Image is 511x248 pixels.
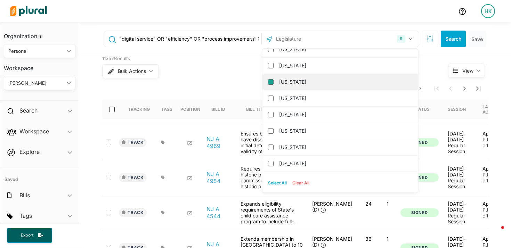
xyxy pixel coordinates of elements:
div: Add tags [161,140,165,144]
button: Previous Page [444,82,457,96]
div: Tracking [128,107,150,112]
button: Export [7,228,52,243]
div: Session [448,107,466,112]
button: Save [469,31,486,47]
p: 36 [362,236,375,242]
div: Requires members of historic preservation commissions to complete historic preservation planning ... [237,166,307,189]
div: Position [180,100,200,119]
div: Add Position Statement [187,176,193,181]
h2: Bills [19,191,30,199]
button: 9 [394,32,417,46]
button: Signed [400,138,439,147]
div: 9 [397,35,405,43]
div: Bill Title [246,107,267,112]
input: select-all-rows [109,107,115,112]
div: [DATE]-[DATE] Regular Session [448,201,471,224]
h3: Organization [4,26,75,41]
label: [US_STATE] [279,44,411,55]
a: NJ A 4954 [206,171,233,184]
h2: Tags [19,212,32,220]
label: [US_STATE] [279,158,411,169]
button: Signed [400,173,439,182]
div: Ensures boards of elections have discretion to make initial determination of validity of cast bal... [237,131,307,154]
button: Next Page [457,82,471,96]
div: Bill Status [403,100,436,119]
h2: Explore [19,148,40,156]
div: HK [481,4,495,18]
div: Tooltip anchor [38,33,44,39]
div: [PERSON_NAME] [8,80,64,87]
div: Add tags [161,210,165,215]
label: [US_STATE] [279,142,411,152]
button: First Page [430,82,444,96]
button: Track [119,173,147,182]
label: [US_STATE] [279,126,411,136]
label: [US_STATE] [279,109,411,120]
div: [DATE]-[DATE] Regular Session [448,131,471,154]
button: Select All [265,178,290,188]
a: HK [476,1,501,21]
button: Search [441,31,466,47]
div: Tooltip anchor [251,36,257,42]
span: Bulk Actions [118,69,146,74]
div: Add Position Statement [187,141,193,146]
div: Personal [8,48,64,55]
a: NJ A 4544 [206,206,233,220]
div: Tags [161,100,172,119]
span: Search Filters [427,35,433,41]
input: select-row-state-nj-221-a4969 [106,140,111,145]
h4: Saved [0,167,79,184]
div: Session [448,100,472,119]
button: Last Page [471,82,485,96]
div: Latest Action [482,100,506,119]
button: Bulk Actions [102,64,159,78]
label: [US_STATE] [279,77,411,87]
input: Legislature [275,32,350,46]
button: Track [119,208,147,217]
input: Enter keywords, bill # or legislator name [119,32,259,46]
div: Expands eligibility requirements of State's child care assistance program to include full-time gr... [237,201,307,224]
input: select-row-state-nj-221-a4544 [106,210,111,215]
div: Add tags [161,175,165,180]
div: 11357 Results [102,55,422,62]
div: Tracking [128,100,150,119]
a: NJ A 4969 [206,135,233,149]
div: Latest Action [482,104,506,115]
button: Signed [400,208,439,217]
span: Export [16,232,38,238]
h3: Workspace [4,58,75,73]
div: Position [180,107,200,112]
button: Track [119,138,147,147]
span: View [462,67,473,74]
h2: Search [19,107,38,114]
div: Tags [161,107,172,112]
p: 24 [362,201,375,207]
p: 1 [381,201,394,207]
iframe: Intercom live chat [487,224,504,241]
div: Bill Title [246,100,274,119]
div: Bill ID [211,100,232,119]
span: [PERSON_NAME] (D) [312,201,352,213]
div: Add Position Statement [187,211,193,216]
label: [US_STATE] [279,93,411,104]
span: [PERSON_NAME] (D) [312,236,352,248]
input: select-row-state-nj-221-a4954 [106,175,111,180]
p: 1 [381,236,394,242]
div: Bill ID [211,107,225,112]
label: [US_STATE] [279,60,411,71]
h2: Workspace [19,127,49,135]
div: [DATE]-[DATE] Regular Session [448,166,471,189]
button: Clear All [290,178,312,188]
